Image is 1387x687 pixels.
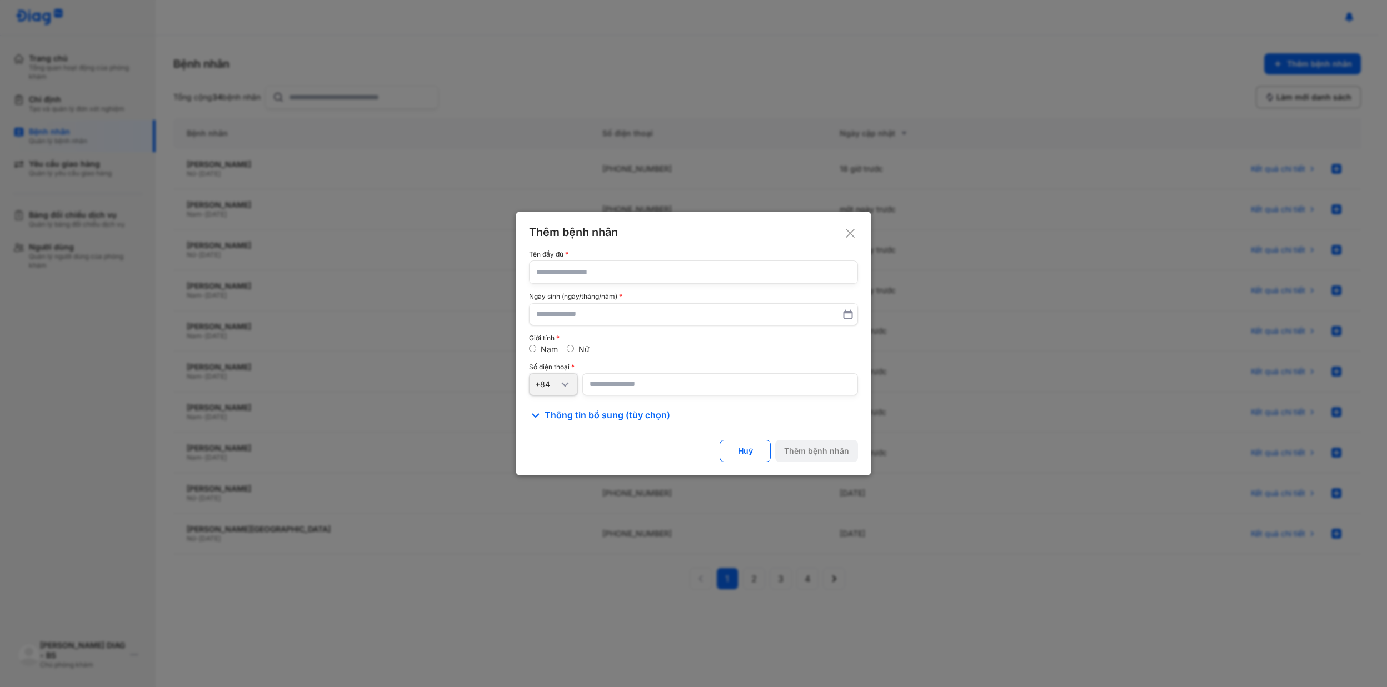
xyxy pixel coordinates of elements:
[720,440,771,462] button: Huỷ
[529,334,858,342] div: Giới tính
[775,440,858,462] button: Thêm bệnh nhân
[529,293,858,300] div: Ngày sinh (ngày/tháng/năm)
[535,379,558,389] div: +84
[529,363,858,371] div: Số điện thoại
[784,446,849,456] div: Thêm bệnh nhân
[529,250,858,258] div: Tên đầy đủ
[541,344,558,354] label: Nam
[545,409,670,422] span: Thông tin bổ sung (tùy chọn)
[578,344,590,354] label: Nữ
[529,225,858,239] div: Thêm bệnh nhân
